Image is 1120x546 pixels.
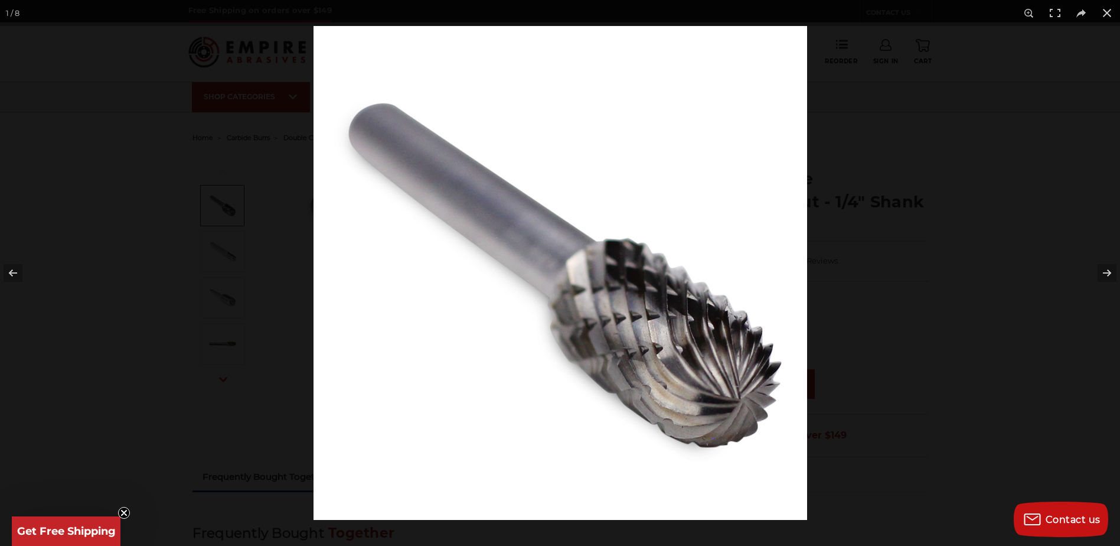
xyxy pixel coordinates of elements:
button: Contact us [1014,502,1108,537]
span: Get Free Shipping [17,525,116,538]
button: Next (arrow right) [1079,243,1120,303]
button: Close teaser [118,507,130,519]
span: Contact us [1046,514,1101,525]
div: Get Free ShippingClose teaser [12,516,120,546]
img: CB-SET2-Carbide-Burrs-double-cut-5pcs-SC3-cylinder-radius-end__29394.1646165782.jpg [314,26,807,520]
